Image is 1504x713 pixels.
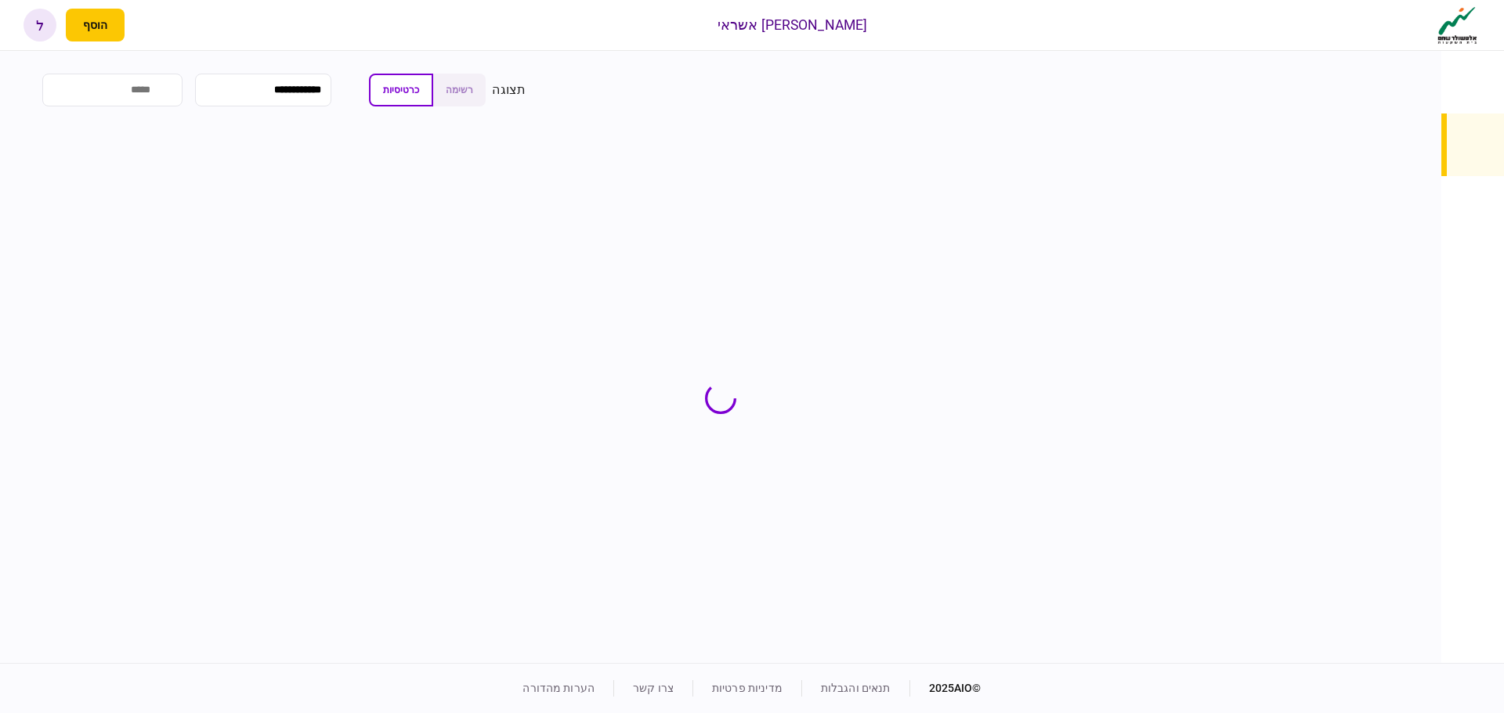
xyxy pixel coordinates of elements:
[134,9,167,41] button: פתח רשימת התראות
[23,9,56,41] button: ל
[633,682,674,694] a: צרו קשר
[821,682,891,694] a: תנאים והגבלות
[369,74,433,106] button: כרטיסיות
[718,15,868,35] div: [PERSON_NAME] אשראי
[1434,5,1480,45] img: client company logo
[492,81,526,99] div: תצוגה
[433,74,486,106] button: רשימה
[909,680,982,697] div: © 2025 AIO
[522,682,595,694] a: הערות מהדורה
[446,85,473,95] span: רשימה
[383,85,419,95] span: כרטיסיות
[712,682,783,694] a: מדיניות פרטיות
[66,9,125,41] button: פתח תפריט להוספת לקוח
